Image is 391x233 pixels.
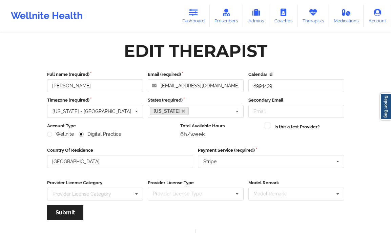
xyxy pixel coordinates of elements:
a: Coaches [269,5,297,27]
a: Therapists [297,5,329,27]
input: Email [248,105,344,118]
label: Account Type [47,123,176,129]
div: Stripe [203,159,217,164]
div: Provider License Type [151,190,212,198]
input: Full name [47,79,143,92]
div: Edit Therapist [124,40,267,62]
a: Report Bug [380,93,391,120]
label: Provider License Type [148,179,244,186]
a: Prescribers [210,5,243,27]
a: Admins [243,5,269,27]
label: Model Remark [248,179,344,186]
a: [US_STATE] [150,107,189,115]
button: Submit [47,205,83,220]
div: [US_STATE] - [GEOGRAPHIC_DATA] [53,109,131,114]
label: Secondary Email [248,97,344,104]
a: Medications [329,5,364,27]
label: Provider License Category [47,179,143,186]
input: Email address [148,79,244,92]
label: States (required) [148,97,244,104]
div: Model Remark [252,190,295,198]
a: Dashboard [177,5,210,27]
label: Wellnite [47,131,74,137]
label: Country Of Residence [47,147,193,154]
label: Payment Service (required) [198,147,344,154]
label: Timezone (required) [47,97,143,104]
label: Is this a test Provider? [274,124,320,130]
label: Email (required) [148,71,244,78]
label: Calendar Id [248,71,344,78]
a: Account [364,5,391,27]
label: Total Available Hours [180,123,260,129]
div: 6h/week [180,131,260,137]
label: Full name (required) [47,71,143,78]
div: Provider License Category [53,192,111,196]
label: Digital Practice [79,131,121,137]
input: Calendar Id [248,79,344,92]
